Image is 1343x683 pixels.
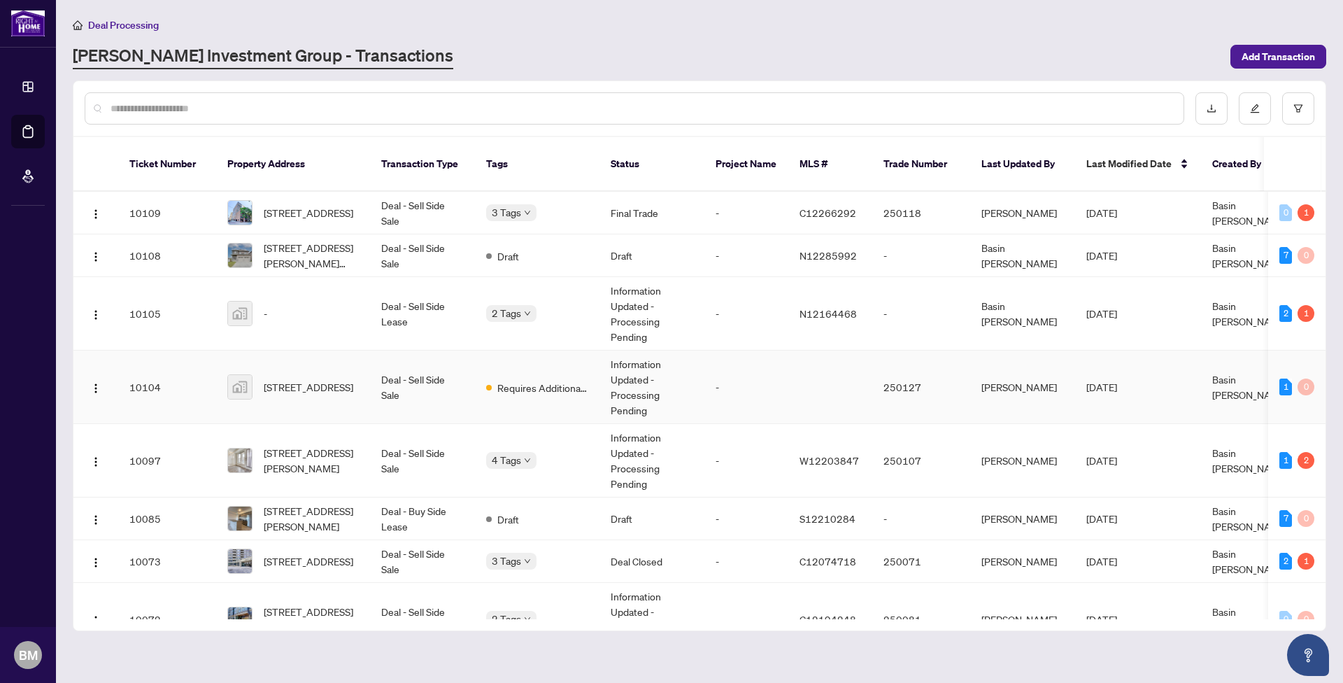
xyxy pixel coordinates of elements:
td: Deal - Sell Side Sale [370,234,475,277]
span: BM [19,645,38,665]
th: Trade Number [872,137,970,192]
span: down [524,616,531,623]
span: C12266292 [800,206,856,219]
th: Transaction Type [370,137,475,192]
td: - [704,540,788,583]
div: 1 [1279,379,1292,395]
th: Last Updated By [970,137,1075,192]
th: Created By [1201,137,1285,192]
button: Open asap [1287,634,1329,676]
th: MLS # [788,137,872,192]
img: Logo [90,514,101,526]
div: 1 [1279,452,1292,469]
button: Logo [85,244,107,267]
td: [PERSON_NAME] [970,583,1075,656]
td: 10097 [118,424,216,498]
span: Draft [497,248,519,264]
td: - [704,583,788,656]
img: thumbnail-img [228,507,252,530]
div: 1 [1298,204,1314,221]
td: Deal - Sell Side Lease [370,583,475,656]
th: Last Modified Date [1075,137,1201,192]
button: edit [1239,92,1271,125]
div: 0 [1298,379,1314,395]
th: Property Address [216,137,370,192]
td: - [704,351,788,424]
button: Logo [85,550,107,572]
img: thumbnail-img [228,201,252,225]
span: Basin [PERSON_NAME] [1212,505,1288,533]
span: [STREET_ADDRESS][PERSON_NAME] [264,604,359,635]
span: Basin [PERSON_NAME] [1212,547,1288,575]
span: [STREET_ADDRESS] [264,554,353,569]
span: Deal Processing [88,19,159,31]
button: Logo [85,302,107,325]
div: 7 [1279,510,1292,527]
td: [PERSON_NAME] [970,424,1075,498]
span: Requires Additional Docs [497,380,588,395]
img: Logo [90,209,101,220]
span: Basin [PERSON_NAME] [1212,300,1288,328]
td: 10109 [118,192,216,234]
td: Information Updated - Processing Pending [599,277,704,351]
span: W12203847 [800,454,859,467]
span: C12074718 [800,555,856,568]
button: Logo [85,608,107,631]
td: 250127 [872,351,970,424]
span: Last Modified Date [1086,156,1172,171]
span: [DATE] [1086,555,1117,568]
img: Logo [90,383,101,394]
button: Logo [85,507,107,530]
span: [DATE] [1086,307,1117,320]
div: 0 [1298,247,1314,264]
div: 1 [1298,305,1314,322]
span: 3 Tags [492,553,521,569]
td: Basin [PERSON_NAME] [970,277,1075,351]
td: - [704,498,788,540]
button: Logo [85,376,107,398]
div: 0 [1279,204,1292,221]
span: Draft [497,512,519,527]
div: 2 [1298,452,1314,469]
div: 0 [1298,611,1314,628]
span: 2 Tags [492,611,521,627]
button: Add Transaction [1230,45,1326,69]
span: [DATE] [1086,512,1117,525]
td: 250118 [872,192,970,234]
span: [STREET_ADDRESS][PERSON_NAME][PERSON_NAME] [264,240,359,271]
th: Ticket Number [118,137,216,192]
span: 3 Tags [492,204,521,220]
td: 10072 [118,583,216,656]
span: [DATE] [1086,454,1117,467]
span: Add Transaction [1242,45,1315,68]
td: - [872,498,970,540]
div: 7 [1279,247,1292,264]
td: Draft [599,498,704,540]
td: - [704,424,788,498]
td: Draft [599,234,704,277]
img: thumbnail-img [228,549,252,573]
img: thumbnail-img [228,607,252,631]
td: Deal - Buy Side Lease [370,498,475,540]
img: thumbnail-img [228,449,252,472]
span: - [264,306,267,321]
td: 250107 [872,424,970,498]
td: - [872,234,970,277]
div: 0 [1298,510,1314,527]
a: [PERSON_NAME] Investment Group - Transactions [73,44,453,69]
span: [STREET_ADDRESS] [264,205,353,220]
span: [DATE] [1086,613,1117,626]
span: [STREET_ADDRESS][PERSON_NAME] [264,503,359,534]
img: logo [11,10,45,36]
td: 250071 [872,540,970,583]
td: - [704,277,788,351]
td: 10073 [118,540,216,583]
td: Deal - Sell Side Sale [370,351,475,424]
button: filter [1282,92,1314,125]
span: C12194248 [800,613,856,626]
span: N12285992 [800,249,857,262]
span: [DATE] [1086,206,1117,219]
span: S12210284 [800,512,855,525]
td: - [704,192,788,234]
span: down [524,457,531,464]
